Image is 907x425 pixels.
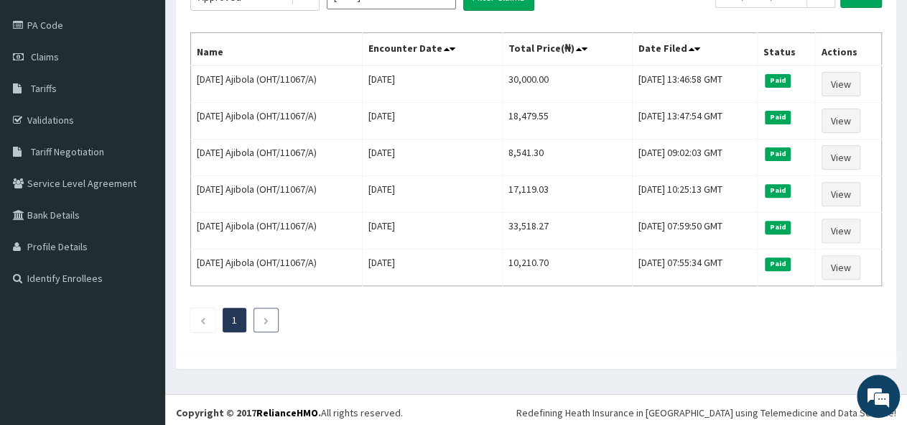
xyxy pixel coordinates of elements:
td: [DATE] Ajibola (OHT/11067/A) [191,103,363,140]
td: 8,541.30 [503,140,633,176]
td: [DATE] Ajibola (OHT/11067/A) [191,250,363,286]
td: 10,210.70 [503,250,633,286]
span: Paid [765,147,791,160]
span: We're online! [83,123,198,268]
span: Paid [765,184,791,197]
textarea: Type your message and hit 'Enter' [7,277,274,327]
a: Previous page [200,314,206,326]
div: Redefining Heath Insurance in [GEOGRAPHIC_DATA] using Telemedicine and Data Science! [516,406,896,420]
span: Paid [765,74,791,87]
a: RelianceHMO [256,406,318,419]
div: Minimize live chat window [236,7,270,42]
td: [DATE] [363,213,503,250]
th: Total Price(₦) [503,33,633,66]
td: [DATE] Ajibola (OHT/11067/A) [191,140,363,176]
a: View [822,109,860,133]
td: 17,119.03 [503,176,633,213]
td: [DATE] 07:55:34 GMT [632,250,757,286]
span: Tariff Negotiation [31,145,104,158]
a: Next page [263,314,269,326]
a: View [822,72,860,96]
td: [DATE] Ajibola (OHT/11067/A) [191,65,363,103]
td: [DATE] 13:46:58 GMT [632,65,757,103]
span: Claims [31,50,59,63]
td: 33,518.27 [503,213,633,250]
td: [DATE] 09:02:03 GMT [632,140,757,176]
span: Paid [765,257,791,270]
td: [DATE] [363,140,503,176]
th: Date Filed [632,33,757,66]
td: [DATE] [363,176,503,213]
th: Actions [815,33,881,66]
td: [DATE] 10:25:13 GMT [632,176,757,213]
a: Page 1 is your current page [232,314,237,326]
td: 30,000.00 [503,65,633,103]
th: Name [191,33,363,66]
td: [DATE] 13:47:54 GMT [632,103,757,140]
td: [DATE] [363,250,503,286]
div: Chat with us now [75,81,241,99]
a: View [822,219,860,243]
td: [DATE] Ajibola (OHT/11067/A) [191,213,363,250]
strong: Copyright © 2017 . [176,406,321,419]
td: [DATE] 07:59:50 GMT [632,213,757,250]
span: Tariffs [31,82,57,95]
a: View [822,182,860,206]
span: Paid [765,221,791,234]
td: 18,479.55 [503,103,633,140]
a: View [822,255,860,280]
td: [DATE] Ajibola (OHT/11067/A) [191,176,363,213]
td: [DATE] [363,65,503,103]
th: Encounter Date [363,33,503,66]
span: Paid [765,111,791,124]
td: [DATE] [363,103,503,140]
a: View [822,145,860,170]
th: Status [758,33,816,66]
img: d_794563401_company_1708531726252_794563401 [27,72,58,108]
